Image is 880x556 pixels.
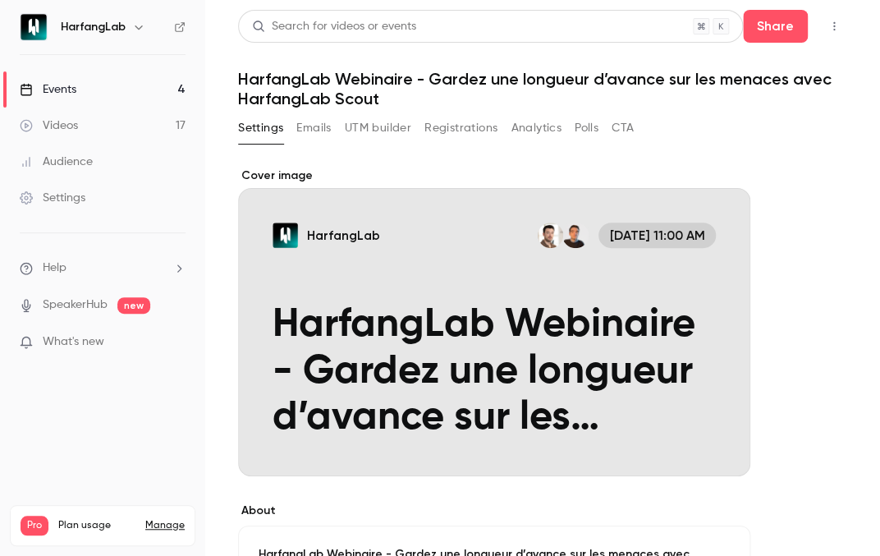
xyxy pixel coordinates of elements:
button: Registrations [424,115,497,141]
li: help-dropdown-opener [20,260,186,277]
div: Search for videos or events [252,18,416,35]
button: Polls [575,115,598,141]
label: Cover image [238,168,750,184]
span: Plan usage [58,519,135,532]
span: new [117,297,150,314]
section: Cover image [238,168,750,476]
a: Manage [145,519,185,532]
button: Analytics [511,115,561,141]
img: HarfangLab [21,14,47,40]
span: Pro [21,516,48,535]
a: SpeakerHub [43,296,108,314]
div: Events [20,81,76,98]
h6: HarfangLab [61,19,126,35]
iframe: Noticeable Trigger [166,335,186,350]
span: Help [43,260,66,277]
span: What's new [43,333,104,351]
button: Emails [296,115,331,141]
label: About [238,503,750,519]
div: Settings [20,190,85,206]
div: Videos [20,117,78,134]
button: UTM builder [345,115,411,141]
div: Audience [20,154,93,170]
button: Share [743,10,808,43]
button: Settings [238,115,283,141]
button: CTA [612,115,634,141]
h1: HarfangLab Webinaire - Gardez une longueur d’avance sur les menaces avec HarfangLab Scout [238,69,847,108]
